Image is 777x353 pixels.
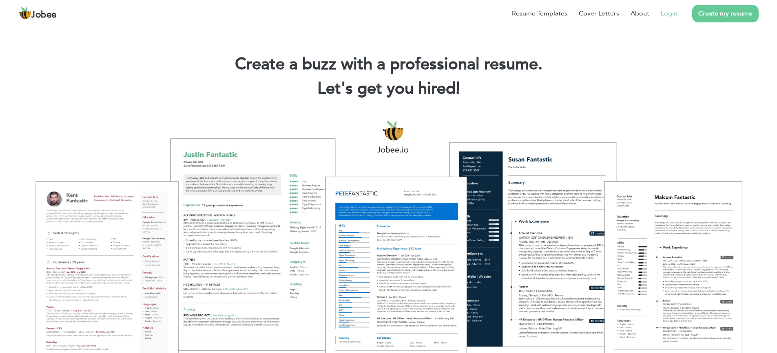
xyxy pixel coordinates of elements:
[456,77,460,100] span: |
[18,7,57,20] a: Jobee
[692,5,759,22] a: Create my resume
[12,54,765,75] h1: Create a buzz with a professional resume.
[512,9,567,18] a: Resume Templates
[31,11,57,20] span: Jobee
[661,9,677,18] a: Login
[12,78,765,99] h2: Let's
[357,77,460,100] span: get you hired!
[18,7,31,20] img: jobee.io
[631,9,649,18] a: About
[579,9,619,18] a: Cover Letters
